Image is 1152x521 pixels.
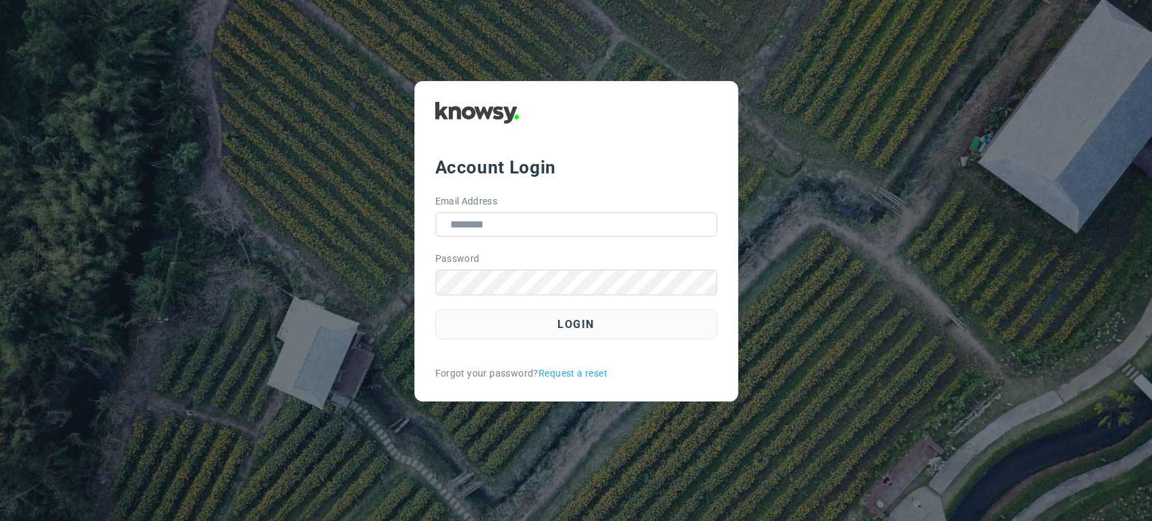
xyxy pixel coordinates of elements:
div: Forgot your password? [435,366,717,381]
label: Password [435,252,480,266]
div: Account Login [435,155,717,180]
button: Login [435,309,717,339]
a: Request a reset [539,366,607,381]
label: Email Address [435,194,498,209]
